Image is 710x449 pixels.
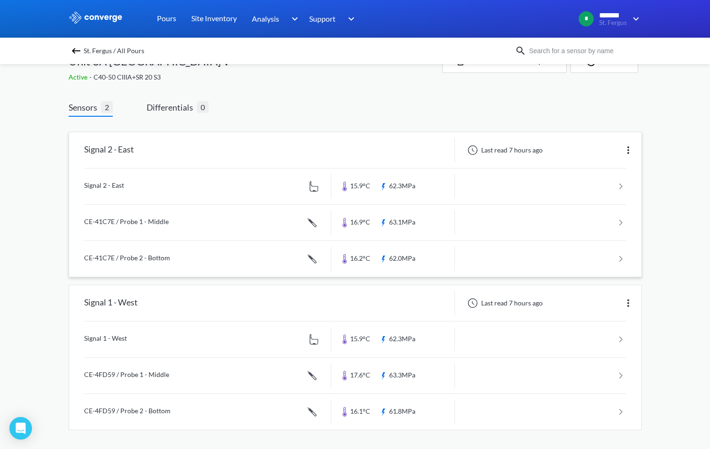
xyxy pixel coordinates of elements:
[252,13,279,24] span: Analysis
[526,46,640,56] input: Search for a sensor by name
[623,297,634,309] img: more.svg
[197,101,209,113] span: 0
[84,138,134,162] div: Signal 2 - East
[89,73,94,81] span: -
[599,19,627,26] span: St. Fergus
[515,45,526,56] img: icon-search.svg
[84,291,138,315] div: Signal 1 - West
[309,13,335,24] span: Support
[84,44,144,57] span: St. Fergus / All Pours
[69,73,89,81] span: Active
[342,13,357,24] img: downArrow.svg
[69,101,101,114] span: Sensors
[69,11,123,24] img: logo_ewhite.svg
[101,101,113,113] span: 2
[462,297,546,309] div: Last read 7 hours ago
[627,13,642,24] img: downArrow.svg
[147,101,197,114] span: Differentials
[285,13,300,24] img: downArrow.svg
[623,144,634,156] img: more.svg
[462,144,546,156] div: Last read 7 hours ago
[69,72,442,82] div: C40-50 CIIIA+SR 20 S3
[9,417,32,440] div: Open Intercom Messenger
[70,45,82,56] img: backspace.svg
